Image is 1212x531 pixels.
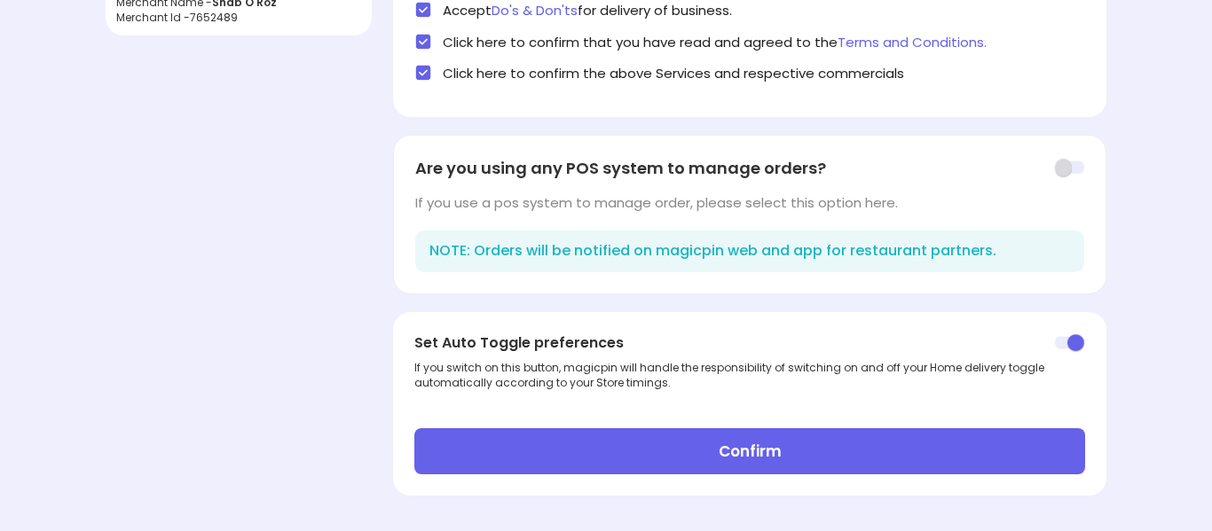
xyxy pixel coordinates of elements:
img: pjpZYCU39gJvuxdatW4kArkLHrOpv3x53-IMsG4-PmLRue8W0vkwj7d-qyxTLkUJ2NTKs8Wi_BLD-WXOcR-hvawfdeE4R0UVS... [1055,333,1085,353]
div: If you switch on this button, magicpin will handle the responsibility of switching on and off you... [414,360,1084,390]
img: check [414,1,432,19]
div: Merchant Id - 7652489 [116,10,361,25]
img: check [414,33,432,51]
span: Are you using any POS system to manage orders? [415,157,826,180]
button: Confirm [414,428,1084,474]
span: Accept for delivery of business. [443,1,732,20]
span: Set Auto Toggle preferences [414,333,624,354]
span: Do's & Don'ts [492,1,578,20]
span: Click here to confirm that you have read and agreed to the [443,33,987,51]
img: check [414,64,432,82]
span: Terms and Conditions. [838,33,987,51]
span: Click here to confirm the above Services and respective commercials [443,64,904,82]
div: NOTE: Orders will be notified on magicpin web and app for restaurant partners. [415,230,1083,272]
div: If you use a pos system to manage order, please select this option here. [415,193,1083,212]
img: toggle [1054,158,1084,177]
